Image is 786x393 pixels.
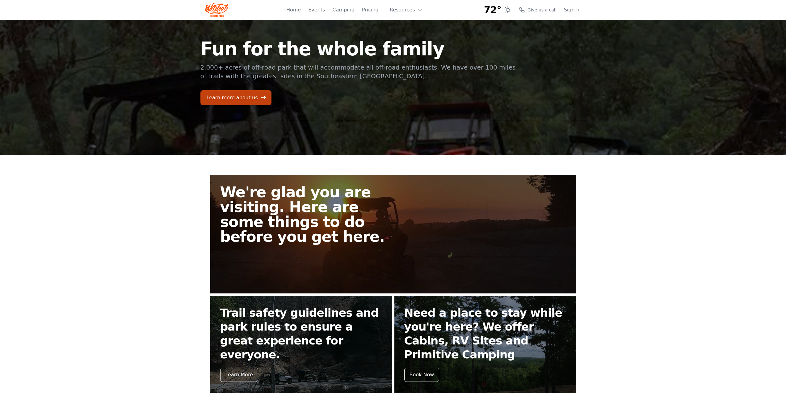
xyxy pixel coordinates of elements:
button: Resources [386,4,426,16]
a: Learn more about us [200,90,271,105]
a: Give us a call [519,7,557,13]
h1: Fun for the whole family [200,40,517,58]
p: 2,000+ acres of off-road park that will accommodate all off-road enthusiasts. We have over 100 mi... [200,63,517,80]
a: Events [308,6,325,14]
a: Sign In [564,6,581,14]
a: Home [286,6,301,14]
a: Pricing [362,6,379,14]
h2: Trail safety guidelines and park rules to ensure a great experience for everyone. [220,306,382,361]
h2: Need a place to stay while you're here? We offer Cabins, RV Sites and Primitive Camping [404,306,566,361]
span: 72° [484,4,502,15]
img: Wildcat Logo [205,2,229,17]
div: Learn More [220,368,258,382]
a: Camping [332,6,354,14]
h2: We're glad you are visiting. Here are some things to do before you get here. [220,185,398,244]
div: Book Now [404,368,439,382]
span: Give us a call [528,7,557,13]
a: We're glad you are visiting. Here are some things to do before you get here. [210,175,576,293]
